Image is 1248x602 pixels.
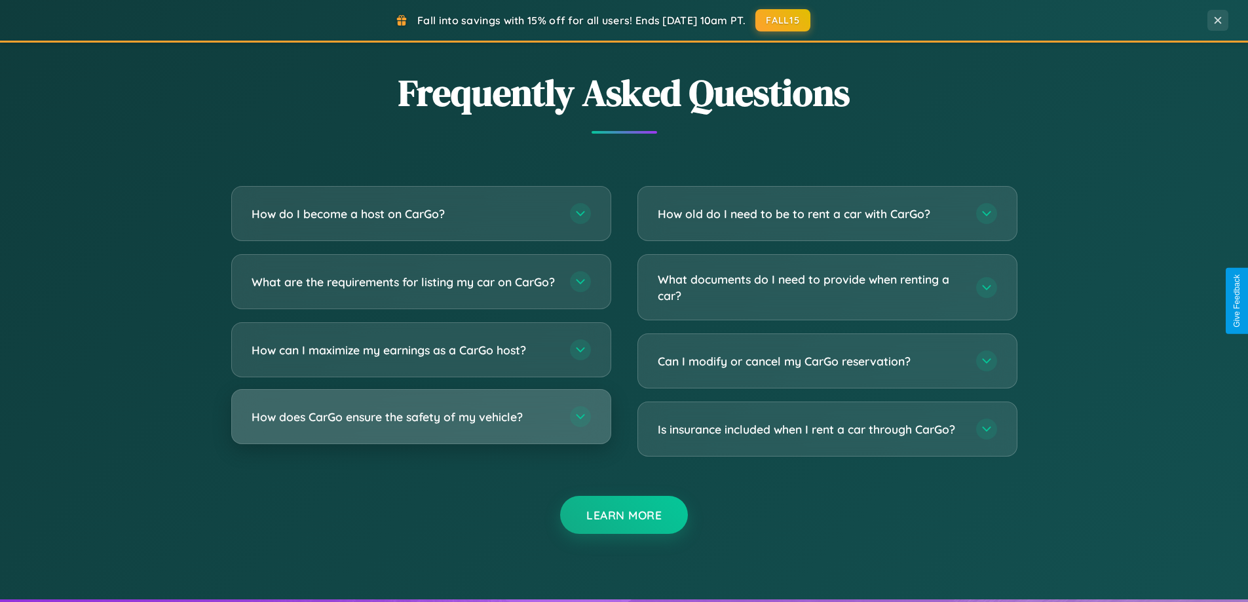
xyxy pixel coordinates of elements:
[252,274,557,290] h3: What are the requirements for listing my car on CarGo?
[560,496,688,534] button: Learn More
[252,342,557,358] h3: How can I maximize my earnings as a CarGo host?
[252,206,557,222] h3: How do I become a host on CarGo?
[658,271,963,303] h3: What documents do I need to provide when renting a car?
[755,9,810,31] button: FALL15
[252,409,557,425] h3: How does CarGo ensure the safety of my vehicle?
[658,206,963,222] h3: How old do I need to be to rent a car with CarGo?
[658,421,963,438] h3: Is insurance included when I rent a car through CarGo?
[658,353,963,369] h3: Can I modify or cancel my CarGo reservation?
[1232,274,1241,328] div: Give Feedback
[417,14,746,27] span: Fall into savings with 15% off for all users! Ends [DATE] 10am PT.
[231,67,1017,118] h2: Frequently Asked Questions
